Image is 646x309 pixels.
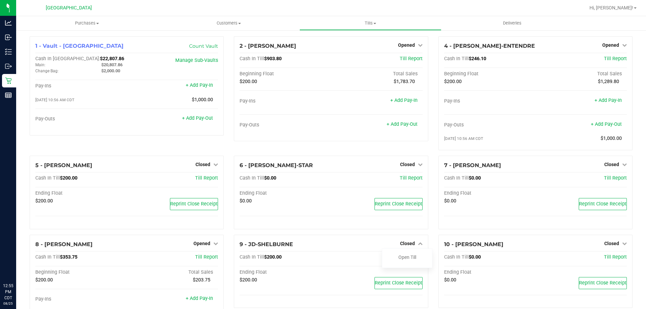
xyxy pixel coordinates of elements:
span: 6 - [PERSON_NAME]-STAR [240,162,313,168]
div: Pay-Outs [240,122,331,128]
span: Closed [195,162,210,167]
span: 8 - [PERSON_NAME] [35,241,93,247]
div: Beginning Float [240,71,331,77]
div: Ending Float [240,269,331,275]
span: 5 - [PERSON_NAME] [35,162,92,168]
span: Reprint Close Receipt [170,201,218,207]
span: Purchases [16,20,158,26]
p: 12:55 PM CDT [3,283,13,301]
span: Reprint Close Receipt [375,280,422,286]
a: Till Report [195,175,218,181]
span: Closed [400,241,415,246]
span: $200.00 [240,79,257,84]
span: 2 - [PERSON_NAME] [240,43,296,49]
span: $200.00 [35,198,53,204]
button: Reprint Close Receipt [374,198,423,210]
span: Opened [602,42,619,48]
span: 9 - JD-SHELBURNE [240,241,293,247]
a: Till Report [604,175,627,181]
a: + Add Pay-Out [387,121,418,127]
span: $0.00 [469,175,481,181]
span: Cash In Till [444,175,469,181]
span: 10 - [PERSON_NAME] [444,241,503,247]
inline-svg: Outbound [5,63,12,70]
a: Customers [158,16,299,30]
span: [GEOGRAPHIC_DATA] [46,5,92,11]
span: Opened [193,241,210,246]
button: Reprint Close Receipt [374,277,423,289]
a: + Add Pay-Out [182,115,213,121]
span: $0.00 [264,175,276,181]
span: $903.80 [264,56,282,62]
inline-svg: Inventory [5,48,12,55]
iframe: Resource center [7,255,27,275]
div: Beginning Float [444,71,536,77]
span: Cash In Till [35,254,60,260]
div: Ending Float [444,269,536,275]
span: $200.00 [35,277,53,283]
a: Till Report [400,56,423,62]
div: Pay-Outs [35,116,127,122]
a: + Add Pay-In [595,98,622,103]
span: Opened [398,42,415,48]
span: $1,783.70 [394,79,415,84]
span: [DATE] 10:56 AM CDT [35,98,74,102]
div: Pay-Ins [35,83,127,89]
div: Pay-Ins [444,98,536,104]
a: Tills [299,16,441,30]
span: $20,807.86 [101,62,122,67]
div: Ending Float [240,190,331,196]
span: Tills [300,20,441,26]
span: Cash In [GEOGRAPHIC_DATA]: [35,56,100,62]
a: Till Report [195,254,218,260]
a: + Add Pay-In [186,82,213,88]
a: Open Till [398,255,416,260]
button: Reprint Close Receipt [170,198,218,210]
div: Ending Float [35,190,127,196]
div: Total Sales [127,269,218,275]
span: Closed [604,241,619,246]
span: Main: [35,63,45,67]
a: + Add Pay-In [186,296,213,301]
div: Pay-Ins [35,296,127,302]
inline-svg: Inbound [5,34,12,41]
span: Cash In Till [240,56,264,62]
a: Till Report [604,254,627,260]
span: $246.10 [469,56,486,62]
span: 1 - Vault - [GEOGRAPHIC_DATA] [35,43,123,49]
span: $200.00 [264,254,282,260]
span: Cash In Till [240,254,264,260]
span: $353.75 [60,254,77,260]
span: $22,807.86 [100,56,124,62]
div: Beginning Float [35,269,127,275]
span: Cash In Till [35,175,60,181]
span: 7 - [PERSON_NAME] [444,162,501,168]
a: Till Report [400,175,423,181]
span: Cash In Till [444,254,469,260]
span: Cash In Till [240,175,264,181]
span: Hi, [PERSON_NAME]! [589,5,633,10]
a: Till Report [604,56,627,62]
a: Deliveries [441,16,583,30]
a: Purchases [16,16,158,30]
span: $0.00 [444,277,456,283]
span: $2,000.00 [101,68,120,73]
button: Reprint Close Receipt [579,277,627,289]
a: + Add Pay-Out [591,121,622,127]
inline-svg: Retail [5,77,12,84]
span: $200.00 [240,277,257,283]
a: + Add Pay-In [390,98,418,103]
button: Reprint Close Receipt [579,198,627,210]
span: $0.00 [469,254,481,260]
a: Manage Sub-Vaults [175,57,218,63]
a: Count Vault [189,43,218,49]
div: Pay-Outs [444,122,536,128]
span: [DATE] 10:56 AM CDT [444,136,483,141]
span: Closed [400,162,415,167]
